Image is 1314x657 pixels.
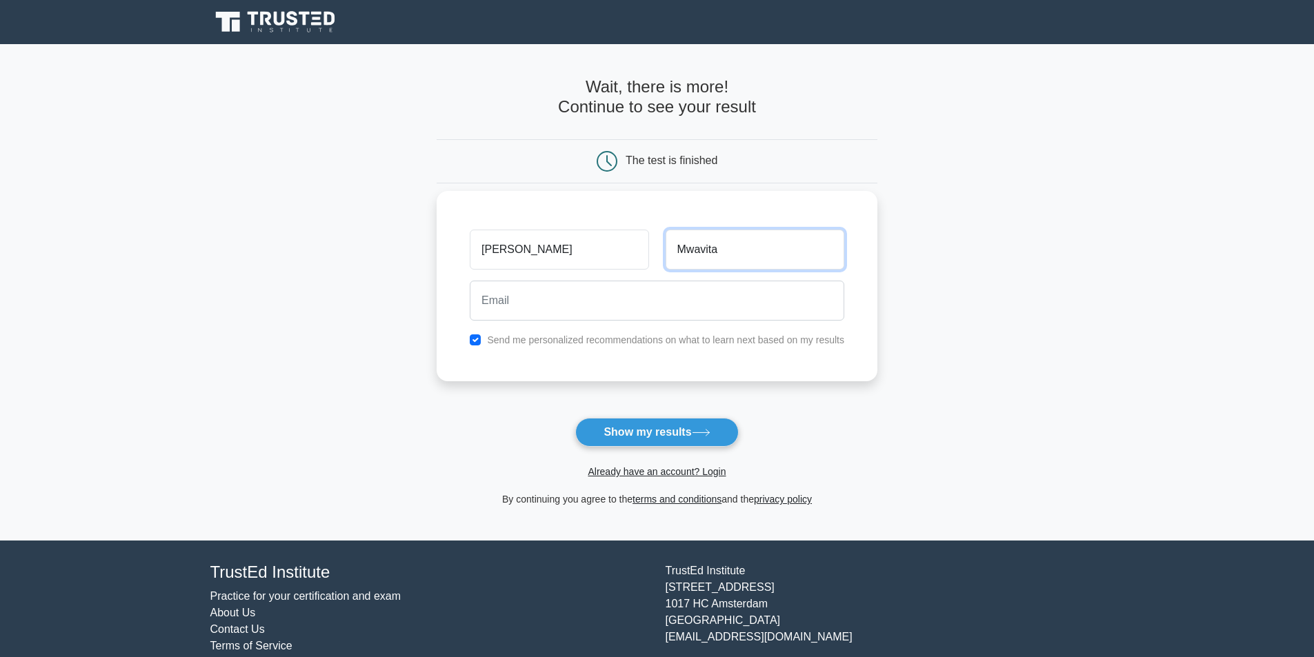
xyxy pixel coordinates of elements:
[633,494,721,505] a: terms and conditions
[470,281,844,321] input: Email
[428,491,886,507] div: By continuing you agree to the and the
[210,607,256,618] a: About Us
[754,494,812,505] a: privacy policy
[210,563,649,583] h4: TrustEd Institute
[626,154,717,166] div: The test is finished
[666,230,844,270] input: Last name
[470,230,648,270] input: First name
[210,623,265,635] a: Contact Us
[575,418,738,447] button: Show my results
[588,466,726,477] a: Already have an account? Login
[437,77,877,117] h4: Wait, there is more! Continue to see your result
[487,334,844,345] label: Send me personalized recommendations on what to learn next based on my results
[210,590,401,602] a: Practice for your certification and exam
[210,640,292,651] a: Terms of Service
